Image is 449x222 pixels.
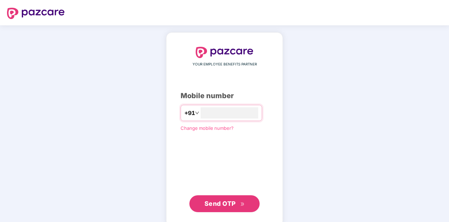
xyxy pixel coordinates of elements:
span: down [195,111,199,115]
button: Send OTPdouble-right [189,195,260,212]
img: logo [7,8,65,19]
span: Send OTP [204,200,236,207]
a: Change mobile number? [181,125,234,131]
img: logo [196,47,253,58]
div: Mobile number [181,90,268,101]
span: double-right [240,202,245,207]
span: YOUR EMPLOYEE BENEFITS PARTNER [193,62,257,67]
span: +91 [184,109,195,118]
